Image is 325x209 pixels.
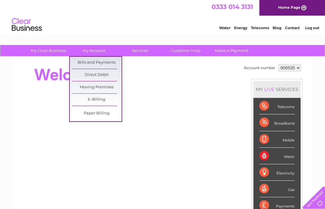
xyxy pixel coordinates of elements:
a: Water [219,26,231,30]
a: Log out [305,26,319,30]
a: E-Billing [72,94,122,106]
div: LIVE [263,86,276,92]
a: Blog [273,26,281,30]
a: My Account [70,45,119,56]
div: Clear Business is a trading name of Verastar Limited (registered in [GEOGRAPHIC_DATA] No. 3667643... [21,3,305,29]
div: Mobile [259,131,295,148]
a: Telecoms [251,26,269,30]
div: Water [259,148,295,164]
a: Moving Premises [72,81,122,93]
div: MY SERVICES [253,81,301,98]
div: Telecoms [259,98,295,114]
a: My Clear Business [24,45,73,56]
a: 0333 014 3131 [212,3,253,11]
a: Contact [285,26,300,30]
a: Customer Help [161,45,211,56]
a: Energy [234,26,247,30]
td: Account number [243,63,277,73]
a: Direct Debit [72,69,122,81]
img: logo.png [11,16,42,34]
a: Services [115,45,165,56]
a: Bills and Payments [72,57,122,69]
div: Broadband [259,114,295,131]
a: Paper Billing [72,108,122,120]
a: Make A Payment [207,45,256,56]
div: Gas [259,181,295,197]
div: Electricity [259,164,295,181]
